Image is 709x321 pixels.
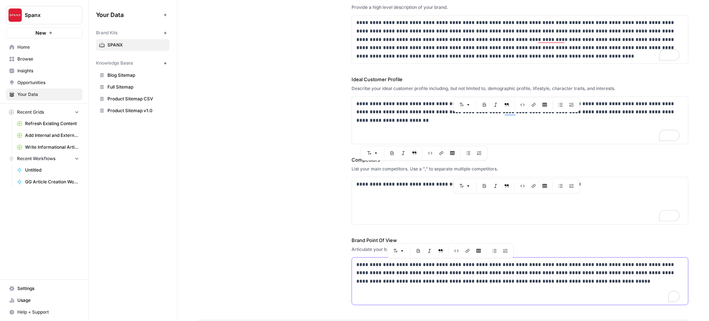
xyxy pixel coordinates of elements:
span: Recent Workflows [17,155,55,162]
label: Competitors [352,156,688,163]
span: Refresh Existing Content [25,120,79,127]
a: Blog Sitemap [96,69,169,81]
span: Home [17,44,79,51]
a: SPANX [96,39,169,51]
a: Write Informational Article [14,141,82,153]
span: Usage [17,297,79,304]
a: Opportunities [6,77,82,89]
a: Full Sitemap [96,81,169,93]
span: Full Sitemap [107,84,166,90]
div: To enrich screen reader interactions, please activate Accessibility in Grammarly extension settings [352,177,688,224]
a: Product Sitemap CSV [96,93,169,105]
span: Product Sitemap v1.0 [107,107,166,114]
div: To enrich screen reader interactions, please activate Accessibility in Grammarly extension settings [352,97,688,144]
span: Brand Kits [96,30,117,36]
a: Product Sitemap v1.0 [96,105,169,117]
span: Opportunities [17,79,79,86]
span: Write Informational Article [25,144,79,151]
span: Add Internal and External Links [25,132,79,139]
a: Your Data [6,89,82,100]
div: List your main competitors. Use a "," to separate multiple competitors. [352,166,688,172]
span: Settings [17,285,79,292]
div: Articulate your brand's mission and core values. [352,246,688,253]
span: Blog Sitemap [107,72,166,79]
span: Untitled [25,167,79,173]
a: Insights [6,65,82,77]
a: GG Article Creation Workflow [14,176,82,188]
div: To enrich screen reader interactions, please activate Accessibility in Grammarly extension settings [352,258,688,305]
span: Help + Support [17,309,79,315]
label: Ideal Customer Profile [352,76,688,83]
button: Recent Grids [6,107,82,118]
div: Describe your ideal customer profile including, but not limited to, demographic profile, lifestyl... [352,85,688,92]
span: Your Data [96,10,161,19]
span: Browse [17,56,79,62]
button: Help + Support [6,306,82,318]
a: Refresh Existing Content [14,118,82,130]
span: Your Data [17,91,79,98]
span: GG Article Creation Workflow [25,179,79,185]
a: Settings [6,283,82,294]
div: To enrich screen reader interactions, please activate Accessibility in Grammarly extension settings [352,15,688,63]
span: Product Sitemap CSV [107,96,166,102]
div: Provide a high level description of your brand. [352,4,688,11]
label: Brand Point Of View [352,237,688,244]
a: Untitled [14,164,82,176]
a: Add Internal and External Links [14,130,82,141]
a: Home [6,41,82,53]
span: New [35,29,46,37]
a: Usage [6,294,82,306]
button: New [6,27,82,38]
span: Spanx [25,11,69,19]
button: Recent Workflows [6,153,82,164]
span: Insights [17,68,79,74]
span: Knowledge Bases [96,60,133,66]
span: SPANX [107,42,166,48]
a: Browse [6,53,82,65]
span: Recent Grids [17,109,44,115]
button: Workspace: Spanx [6,6,82,24]
img: Spanx Logo [8,8,22,22]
